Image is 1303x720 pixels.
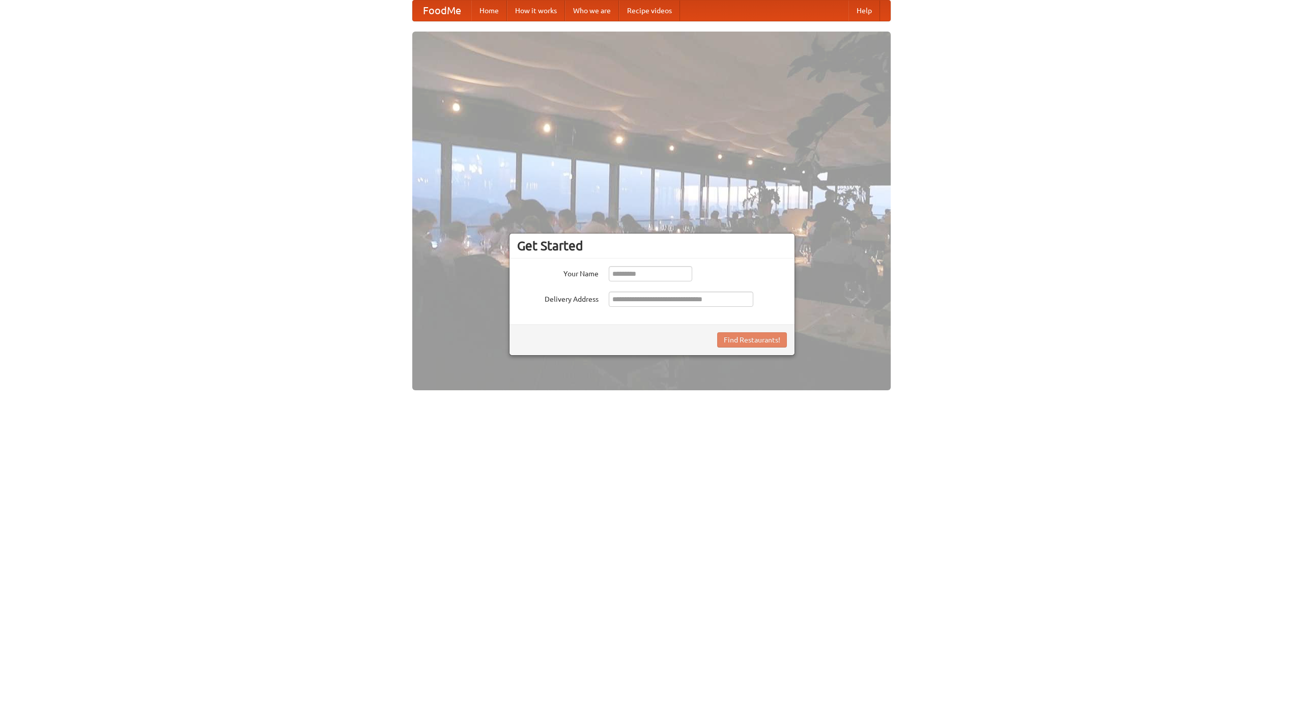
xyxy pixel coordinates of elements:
label: Delivery Address [517,292,599,304]
a: Who we are [565,1,619,21]
a: Help [848,1,880,21]
a: FoodMe [413,1,471,21]
label: Your Name [517,266,599,279]
button: Find Restaurants! [717,332,787,348]
a: How it works [507,1,565,21]
a: Home [471,1,507,21]
h3: Get Started [517,238,787,253]
a: Recipe videos [619,1,680,21]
